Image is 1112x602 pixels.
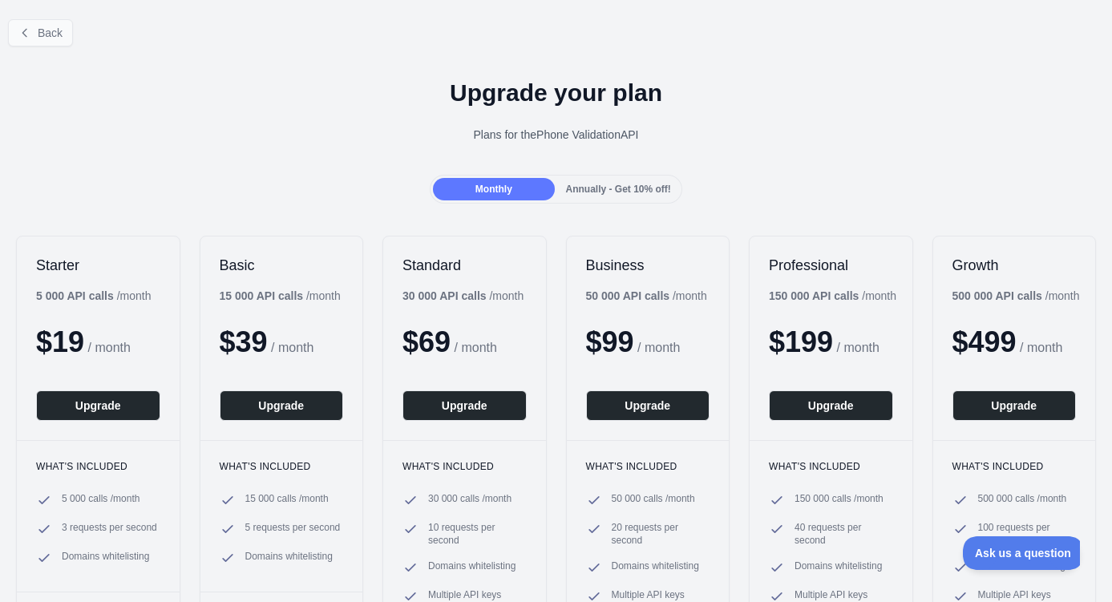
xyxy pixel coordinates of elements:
span: $ 199 [769,325,833,358]
div: / month [586,288,707,304]
b: 50 000 API calls [586,289,670,302]
div: / month [769,288,896,304]
b: 150 000 API calls [769,289,859,302]
h2: Professional [769,256,893,275]
div: / month [952,288,1080,304]
h2: Growth [952,256,1077,275]
iframe: Toggle Customer Support [963,536,1080,570]
b: 500 000 API calls [952,289,1042,302]
span: $ 69 [402,325,451,358]
h2: Standard [402,256,527,275]
div: / month [402,288,524,304]
span: $ 99 [586,325,634,358]
b: 30 000 API calls [402,289,487,302]
span: $ 499 [952,325,1017,358]
h2: Business [586,256,710,275]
